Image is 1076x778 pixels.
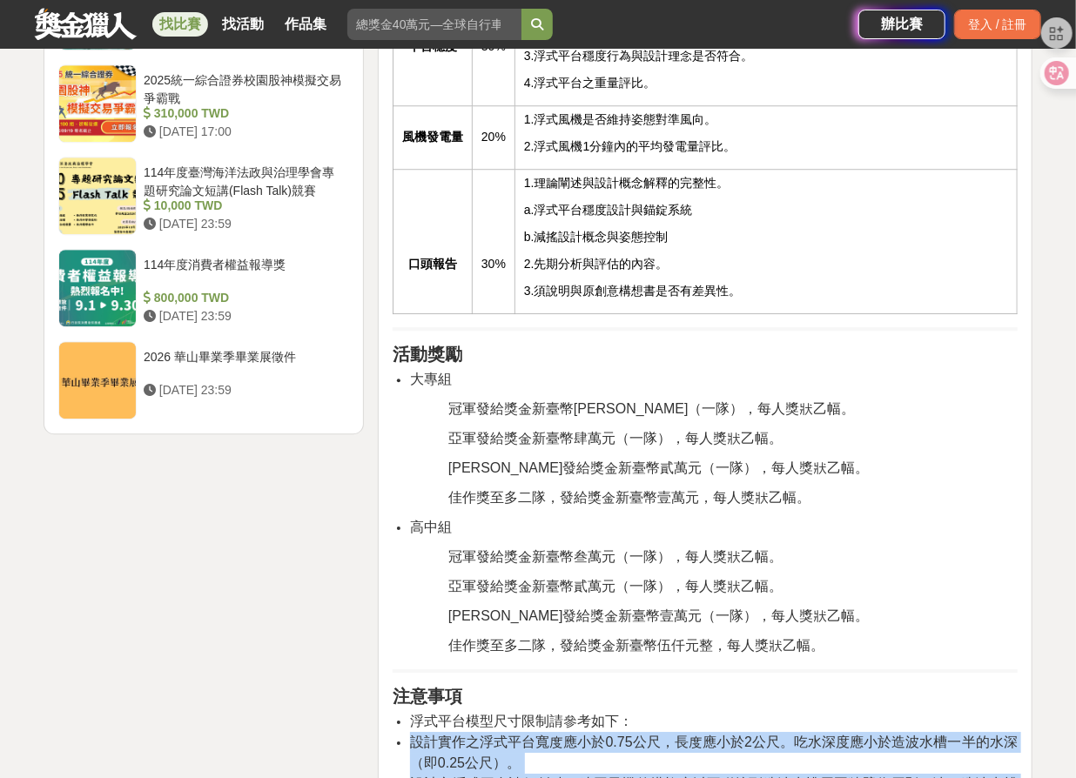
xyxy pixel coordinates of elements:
span: 冠軍發給獎金新臺幣叁萬元（一隊），每人獎狀乙幅。 [448,549,783,564]
a: 找活動 [215,12,271,37]
div: 800,000 TWD [144,289,342,307]
span: 3.浮式平台穩度行為與設計理念是否符合。 [524,49,754,63]
div: 114年度臺灣海洋法政與治理學會專題研究論文短講(Flash Talk)競賽 [144,164,342,197]
span: 冠軍發給獎金新臺幣[PERSON_NAME]（一隊），每人獎狀乙幅。 [448,401,856,416]
span: [PERSON_NAME]發給獎金新臺幣貳萬元（一隊），每人獎狀乙幅。 [448,460,870,475]
div: 2026 華山畢業季畢業展徵件 [144,348,342,381]
div: [DATE] 23:59 [144,215,342,233]
strong: 活動獎勵 [393,345,462,364]
span: 2.浮式風機1分鐘內的平均發電量評比。 [524,139,736,153]
div: 310,000 TWD [144,104,342,123]
span: [PERSON_NAME]發給獎金新臺幣壹萬元（一隊），每人獎狀乙幅。 [448,608,870,623]
th: 風機發電量 [393,105,472,169]
div: 114年度消費者權益報導獎 [144,256,342,289]
span: 1.理論闡述與設計概念解釋的完整性。 [524,176,730,190]
a: 作品集 [278,12,333,37]
span: 3.須說明與原創意構想書是否有差異性。 [524,284,742,298]
div: 2025統一綜合證券校園股神模擬交易爭霸戰 [144,71,342,104]
a: 2025統一綜合證券校園股神模擬交易爭霸戰 310,000 TWD [DATE] 17:00 [58,64,349,143]
span: 佳作獎至多二隊，發給獎金新臺幣伍仟元整，每人獎狀乙幅。 [448,638,824,653]
p: 30% [481,255,506,273]
span: 1.浮式風機是否維持姿態對準風向。 [524,112,717,126]
span: 大專組 [410,372,452,386]
span: 佳作獎至多二隊，發給獎金新臺幣壹萬元，每人獎狀乙幅。 [448,490,810,505]
span: 浮式平台模型尺寸限制請參考如下： [410,714,633,728]
input: 總獎金40萬元—全球自行車設計比賽 [347,9,521,40]
span: 亞軍發給獎金新臺幣肆萬元（一隊），每人獎狀乙幅。 [448,431,783,446]
span: 2.先期分析與評估的內容。 [524,257,669,271]
strong: 注意事項 [393,687,462,706]
span: 高中組 [410,520,452,534]
span: a.浮式平台穩度設計與錨錠系統 [524,203,693,217]
div: [DATE] 23:59 [144,381,342,399]
a: 辦比賽 [858,10,945,39]
div: [DATE] 23:59 [144,307,342,325]
div: [DATE] 17:00 [144,123,342,141]
span: 亞軍發給獎金新臺幣貳萬元（一隊），每人獎狀乙幅。 [448,579,783,594]
div: 登入 / 註冊 [954,10,1041,39]
span: 設計實作之浮式平台寬度應小於0.75公尺，長度應小於2公尺。吃水深度應小於造波水槽一半的水深（即0.25公尺）。 [410,734,1018,770]
a: 114年度臺灣海洋法政與治理學會專題研究論文短講(Flash Talk)競賽 10,000 TWD [DATE] 23:59 [58,157,349,235]
a: 找比賽 [152,12,208,37]
a: 2026 華山畢業季畢業展徵件 [DATE] 23:59 [58,341,349,419]
td: 20% [472,105,514,169]
p: 口頭報告 [402,255,463,273]
a: 114年度消費者權益報導獎 800,000 TWD [DATE] 23:59 [58,249,349,327]
span: b.減搖設計概念與姿態控制 [524,230,669,244]
span: 4.浮式平台之重量評比。 [524,76,656,90]
div: 10,000 TWD [144,197,342,215]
